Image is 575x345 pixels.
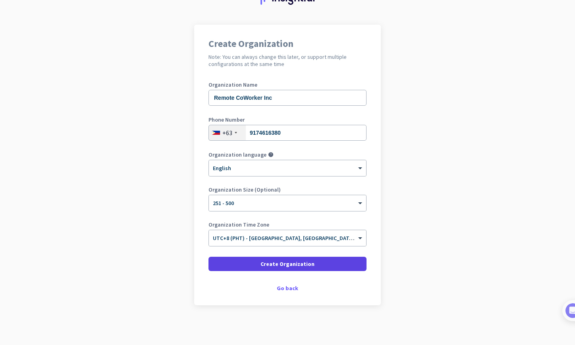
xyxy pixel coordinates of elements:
[208,117,367,122] label: Phone Number
[208,222,367,227] label: Organization Time Zone
[208,285,367,291] div: Go back
[208,90,367,106] input: What is the name of your organization?
[208,187,367,192] label: Organization Size (Optional)
[260,260,315,268] span: Create Organization
[208,39,367,48] h1: Create Organization
[208,125,367,141] input: 2 3234 5678
[208,53,367,68] h2: Note: You can always change this later, or support multiple configurations at the same time
[208,152,266,157] label: Organization language
[222,129,232,137] div: +63
[208,257,367,271] button: Create Organization
[208,82,367,87] label: Organization Name
[268,152,274,157] i: help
